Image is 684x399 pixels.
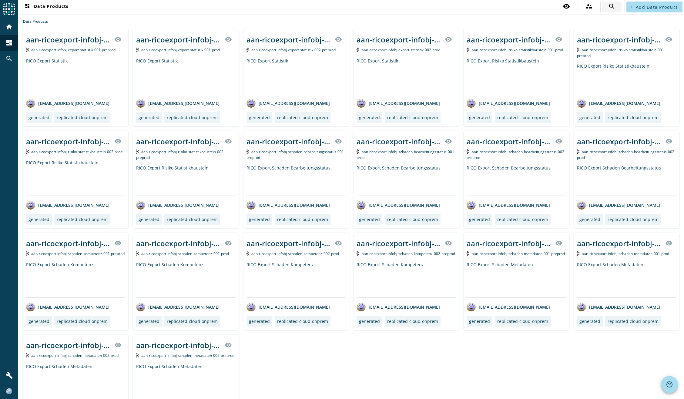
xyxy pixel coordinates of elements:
[362,251,455,256] span: Kafka Topic: aan-ricoexport-infobj-schaden-kompetenz-002-preprod
[577,200,660,210] div: [EMAIL_ADDRESS][DOMAIN_NAME]
[29,318,49,324] div: generated
[225,36,232,43] mat-icon: visibility
[26,149,29,154] img: Kafka Topic: aan-ricoexport-infobj-risiko-statistikbaustein-002-prod
[357,149,455,160] span: Kafka Topic: aan-ricoexport-infobj-schaden-bearbeitungsstatus-001-prod
[167,318,218,324] div: replicated-cloud-onprem
[357,35,441,45] div: aan-ricoexport-infobj-export-statistik-002-_stage_
[136,136,221,146] div: aan-ricoexport-infobj-risiko-statistikbaustein-002-_stage_
[665,138,672,145] mat-icon: visibility
[577,238,662,248] div: aan-ricoexport-infobj-schaden-metadaten-001-_stage_
[665,36,672,43] mat-icon: visibility
[246,99,256,108] img: avatar
[577,35,662,45] div: aan-ricoexport-infobj-risiko-statistikbaustein-001-_stage_
[26,58,125,94] div: RICO Export Statistik
[469,115,490,120] div: generated
[26,353,29,357] img: Kafka Topic: aan-ricoexport-infobj-schaden-metadaten-002-prod
[362,47,440,52] span: Kafka Topic: aan-ricoexport-infobj-export-statistik-002-prod
[136,238,221,248] div: aan-ricoexport-infobj-schaden-kompetenz-001-_stage_
[249,318,270,324] div: generated
[359,216,380,222] div: generated
[357,200,366,210] img: avatar
[335,36,342,43] mat-icon: visibility
[357,99,440,108] div: [EMAIL_ADDRESS][DOMAIN_NAME]
[31,251,125,256] span: Kafka Topic: aan-ricoexport-infobj-schaden-kompetenz-001-preprod
[57,318,108,324] div: replicated-cloud-onprem
[577,200,586,210] img: avatar
[577,48,580,52] img: Kafka Topic: aan-ricoexport-infobj-risiko-statistikbaustein-001-preprod
[467,149,565,160] span: Kafka Topic: aan-ricoexport-infobj-schaden-bearbeitungsstatus-002-preprod
[467,262,566,297] div: RICO Export Schaden Metadaten
[472,47,563,52] span: Kafka Topic: aan-ricoexport-infobj-risiko-statistikbaustein-001-prod
[497,115,548,120] div: replicated-cloud-onprem
[555,36,562,43] mat-icon: visibility
[555,240,562,247] mat-icon: visibility
[246,58,346,94] div: RICO Export Statistik
[24,3,69,11] span: Data Products
[445,240,452,247] mat-icon: visibility
[136,35,221,45] div: aan-ricoexport-infobj-export-statistik-001-_stage_
[246,165,346,196] div: RICO Export Schaden Bearbeitungsstatus
[136,302,145,311] img: avatar
[246,302,256,311] img: avatar
[445,138,452,145] mat-icon: visibility
[3,3,15,15] img: spoud-logo.svg
[357,238,441,248] div: aan-ricoexport-infobj-schaden-kompetenz-002-_stage_
[467,99,550,108] div: [EMAIL_ADDRESS][DOMAIN_NAME]
[467,35,551,45] div: aan-ricoexport-infobj-risiko-statistikbaustein-001-_stage_
[29,115,49,120] div: generated
[630,5,633,8] mat-icon: add
[577,149,676,160] span: Kafka Topic: aan-ricoexport-infobj-schaden-bearbeitungsstatus-002-prod
[359,318,380,324] div: generated
[357,48,359,52] img: Kafka Topic: aan-ricoexport-infobj-export-statistik-002-prod
[665,240,672,247] mat-icon: visibility
[246,48,249,52] img: Kafka Topic: aan-ricoexport-infobj-export-statistik-002-preprod
[246,35,331,45] div: aan-ricoexport-infobj-export-statistik-002-_stage_
[335,240,342,247] mat-icon: visibility
[31,353,119,358] span: Kafka Topic: aan-ricoexport-infobj-schaden-metadaten-002-prod
[246,262,346,297] div: RICO Export Schaden Kompetenz
[136,58,235,94] div: RICO Export Statistik
[577,262,676,297] div: RICO Export Schaden Metadaten
[467,302,476,311] img: avatar
[139,115,159,120] div: generated
[136,48,139,52] img: Kafka Topic: aan-ricoexport-infobj-export-statistik-001-prod
[246,99,330,108] div: [EMAIL_ADDRESS][DOMAIN_NAME]
[136,165,235,196] div: RICO Export Risiko Statistikbaustein
[225,138,232,145] mat-icon: visibility
[136,251,139,256] img: Kafka Topic: aan-ricoexport-infobj-schaden-kompetenz-001-prod
[608,318,659,324] div: replicated-cloud-onprem
[469,216,490,222] div: generated
[136,340,221,350] div: aan-ricoexport-infobj-schaden-metadaten-002-_stage_
[577,302,660,311] div: [EMAIL_ADDRESS][DOMAIN_NAME]
[136,99,220,108] div: [EMAIL_ADDRESS][DOMAIN_NAME]
[31,47,116,52] span: Kafka Topic: aan-ricoexport-infobj-export-statistik-001-preprod
[357,302,366,311] img: avatar
[26,99,109,108] div: [EMAIL_ADDRESS][DOMAIN_NAME]
[5,23,13,31] mat-icon: home
[277,318,328,324] div: replicated-cloud-onprem
[31,149,122,154] span: Kafka Topic: aan-ricoexport-infobj-risiko-statistikbaustein-002-prod
[577,47,666,58] span: Kafka Topic: aan-ricoexport-infobj-risiko-statistikbaustein-001-preprod
[467,200,550,210] div: [EMAIL_ADDRESS][DOMAIN_NAME]
[251,251,339,256] span: Kafka Topic: aan-ricoexport-infobj-schaden-kompetenz-002-prod
[246,251,249,256] img: Kafka Topic: aan-ricoexport-infobj-schaden-kompetenz-002-prod
[26,251,29,256] img: Kafka Topic: aan-ricoexport-infobj-schaden-kompetenz-001-preprod
[26,136,111,146] div: aan-ricoexport-infobj-risiko-statistikbaustein-002-_stage_
[445,36,452,43] mat-icon: visibility
[114,36,122,43] mat-icon: visibility
[277,216,328,222] div: replicated-cloud-onprem
[467,251,469,256] img: Kafka Topic: aan-ricoexport-infobj-schaden-metadaten-001-preprod
[225,341,232,349] mat-icon: visibility
[167,216,218,222] div: replicated-cloud-onprem
[114,341,122,349] mat-icon: visibility
[21,2,71,12] button: Data Products
[167,115,218,120] div: replicated-cloud-onprem
[497,318,548,324] div: replicated-cloud-onprem
[577,136,662,146] div: aan-ricoexport-infobj-schaden-bearbeitungsstatus-002-_stage_
[136,149,139,154] img: Kafka Topic: aan-ricoexport-infobj-risiko-statistikbaustein-002-preprod
[387,216,438,222] div: replicated-cloud-onprem
[467,238,551,248] div: aan-ricoexport-infobj-schaden-metadaten-001-_stage_
[585,3,593,10] mat-icon: supervisor_account
[246,200,330,210] div: [EMAIL_ADDRESS][DOMAIN_NAME]
[26,200,109,210] div: [EMAIL_ADDRESS][DOMAIN_NAME]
